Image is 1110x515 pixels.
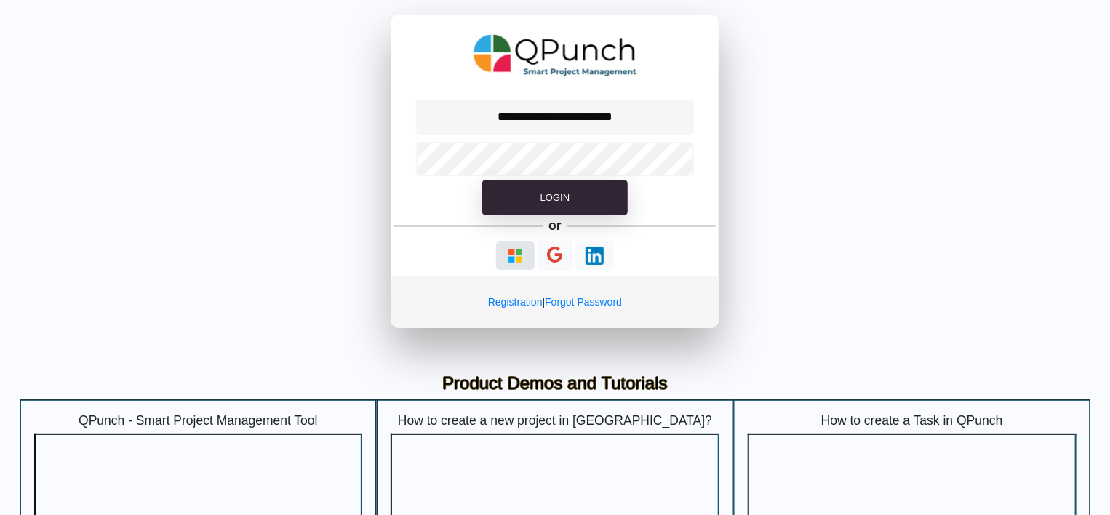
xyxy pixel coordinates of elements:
[482,180,628,216] button: Login
[748,413,1077,428] h5: How to create a Task in QPunch
[540,192,570,203] span: Login
[391,413,719,428] h5: How to create a new project in [GEOGRAPHIC_DATA]?
[506,247,524,265] img: Loading...
[34,413,363,428] h5: QPunch - Smart Project Management Tool
[538,241,573,271] button: Continue With Google
[545,296,622,308] a: Forgot Password
[488,296,543,308] a: Registration
[546,215,564,236] h5: or
[586,247,604,265] img: Loading...
[575,241,614,270] button: Continue With LinkedIn
[474,29,637,81] img: QPunch
[391,276,719,328] div: |
[31,373,1079,394] h3: Product Demos and Tutorials
[496,241,535,270] button: Continue With Microsoft Azure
